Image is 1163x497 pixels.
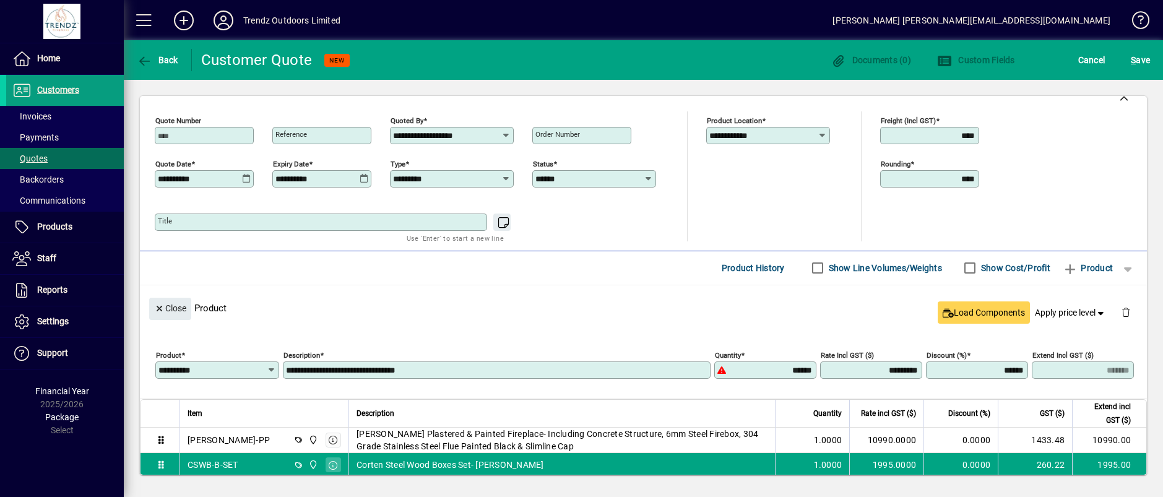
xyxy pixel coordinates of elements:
mat-label: Expiry date [273,159,309,168]
div: Customer Quote [201,50,313,70]
mat-label: Title [158,217,172,225]
a: Settings [6,306,124,337]
span: Corten Steel Wood Boxes Set- [PERSON_NAME] [357,459,544,471]
span: Backorders [12,175,64,184]
span: Back [137,55,178,65]
span: Customers [37,85,79,95]
span: Payments [12,132,59,142]
span: Close [154,298,186,319]
mat-label: Description [283,350,320,359]
button: Documents (0) [828,49,914,71]
app-page-header-button: Back [124,49,192,71]
button: Back [134,49,181,71]
span: 1.0000 [814,434,842,446]
span: Rate incl GST ($) [861,407,916,420]
span: Reports [37,285,67,295]
a: Knowledge Base [1123,2,1148,43]
a: Quotes [6,148,124,169]
mat-label: Status [533,159,553,168]
mat-label: Type [391,159,405,168]
span: Home [37,53,60,63]
a: Payments [6,127,124,148]
td: 0.0000 [923,453,998,478]
span: Products [37,222,72,231]
a: Communications [6,190,124,211]
span: ave [1131,50,1150,70]
span: Apply price level [1035,306,1107,319]
a: Staff [6,243,124,274]
button: Add [164,9,204,32]
td: 260.22 [998,453,1072,478]
div: Trendz Outdoors Limited [243,11,340,30]
span: Support [37,348,68,358]
a: Support [6,338,124,369]
span: Communications [12,196,85,205]
span: 1.0000 [814,459,842,471]
app-page-header-button: Delete [1111,306,1141,318]
span: Discount (%) [948,407,990,420]
span: Product [1063,258,1113,278]
span: New Plymouth [305,458,319,472]
span: Invoices [12,111,51,121]
mat-hint: Use 'Enter' to start a new line [407,231,504,245]
button: Product [1057,257,1119,279]
span: S [1131,55,1136,65]
button: Delete [1111,298,1141,327]
span: Staff [37,253,56,263]
mat-label: Quoted by [391,116,423,124]
mat-label: Rate incl GST ($) [821,350,874,359]
mat-label: Quantity [715,350,741,359]
button: Product History [717,257,790,279]
div: [PERSON_NAME]-PP [188,434,270,446]
a: Home [6,43,124,74]
button: Cancel [1075,49,1109,71]
button: Custom Fields [934,49,1018,71]
td: 1433.48 [998,428,1072,453]
span: Package [45,412,79,422]
span: Description [357,407,394,420]
a: Products [6,212,124,243]
button: Profile [204,9,243,32]
mat-label: Reference [275,130,307,139]
mat-label: Rounding [881,159,910,168]
span: New Plymouth [305,433,319,447]
mat-label: Product [156,350,181,359]
button: Save [1128,49,1153,71]
mat-label: Discount (%) [927,350,967,359]
div: Product [140,285,1147,331]
div: 1995.0000 [857,459,916,471]
mat-label: Order number [535,130,580,139]
button: Close [149,298,191,320]
span: [PERSON_NAME] Plastered & Painted Fireplace- Including Concrete Structure, 6mm Steel Firebox, 304... [357,428,767,452]
mat-label: Quote date [155,159,191,168]
label: Show Line Volumes/Weights [826,262,942,274]
td: 10990.00 [1072,428,1146,453]
button: Apply price level [1030,301,1112,324]
mat-label: Freight (incl GST) [881,116,936,124]
td: 1995.00 [1072,453,1146,478]
label: Show Cost/Profit [979,262,1050,274]
mat-label: Quote number [155,116,201,124]
span: Custom Fields [937,55,1015,65]
span: Product History [722,258,785,278]
button: Load Components [938,301,1030,324]
a: Backorders [6,169,124,190]
span: Quotes [12,153,48,163]
mat-label: Product location [707,116,762,124]
div: CSWB-B-SET [188,459,238,471]
span: GST ($) [1040,407,1065,420]
span: Cancel [1078,50,1105,70]
span: Item [188,407,202,420]
td: 0.0000 [923,428,998,453]
a: Invoices [6,106,124,127]
span: Extend incl GST ($) [1080,400,1131,427]
a: Reports [6,275,124,306]
app-page-header-button: Close [146,302,194,313]
span: Quantity [813,407,842,420]
mat-label: Extend incl GST ($) [1032,350,1094,359]
span: Load Components [943,306,1025,319]
div: 10990.0000 [857,434,916,446]
div: [PERSON_NAME] [PERSON_NAME][EMAIL_ADDRESS][DOMAIN_NAME] [832,11,1110,30]
span: Settings [37,316,69,326]
span: NEW [329,56,345,64]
